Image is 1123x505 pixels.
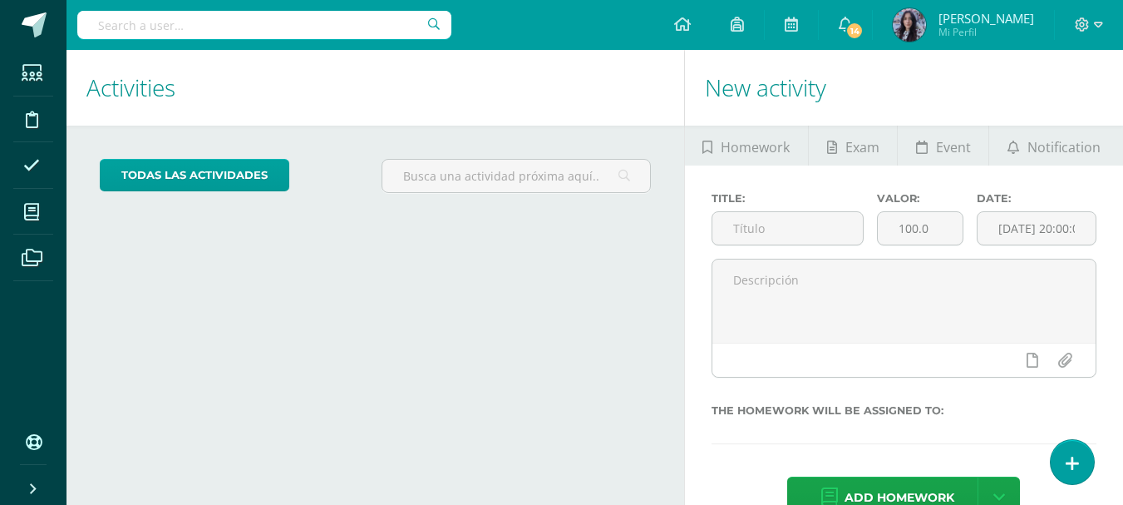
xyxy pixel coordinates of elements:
a: Homework [685,126,808,166]
span: Homework [721,127,790,167]
span: Notification [1027,127,1101,167]
h1: Activities [86,50,664,126]
span: Exam [845,127,879,167]
input: Busca una actividad próxima aquí... [382,160,649,192]
a: Notification [989,126,1118,166]
span: [PERSON_NAME] [938,10,1034,27]
label: Valor: [877,192,963,205]
label: Title: [712,192,864,205]
span: Mi Perfil [938,25,1034,39]
span: Event [936,127,971,167]
a: Event [898,126,988,166]
h1: New activity [705,50,1103,126]
a: todas las Actividades [100,159,289,191]
img: 3ea32cd66fb6022f15bd36ab51ee9a9d.png [893,8,926,42]
label: The homework will be assigned to: [712,404,1096,417]
input: Puntos máximos [878,212,963,245]
input: Fecha de entrega [978,212,1096,245]
label: Date: [977,192,1096,205]
input: Search a user… [77,11,451,39]
span: 14 [845,22,864,40]
a: Exam [809,126,897,166]
input: Título [712,212,864,245]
